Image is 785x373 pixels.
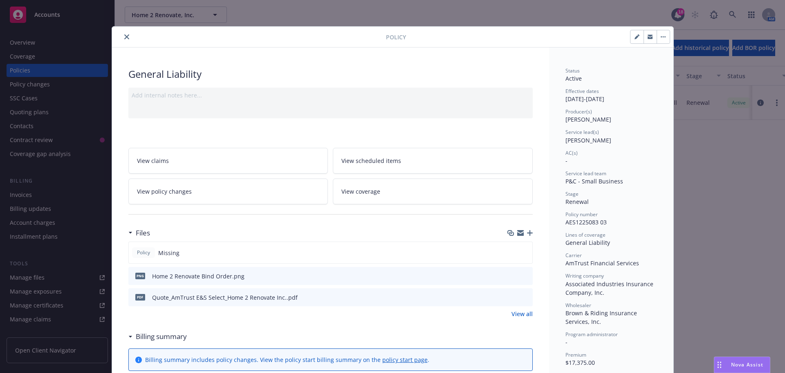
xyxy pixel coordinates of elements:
span: Policy [135,249,152,256]
button: Nova Assist [714,357,770,373]
span: Stage [565,190,579,197]
span: View coverage [341,187,380,196]
span: Policy [386,33,406,41]
span: png [135,273,145,279]
div: Billing summary includes policy changes. View the policy start billing summary on the . [145,355,429,364]
span: Active [565,75,582,82]
div: General Liability [128,67,533,81]
span: Producer(s) [565,108,592,115]
span: $17,375.00 [565,359,595,366]
span: Nova Assist [731,361,763,368]
span: Writing company [565,272,604,279]
span: Brown & Riding Insurance Services, Inc. [565,309,639,326]
span: Effective dates [565,88,599,95]
h3: Files [136,228,150,238]
span: P&C - Small Business [565,177,623,185]
span: Carrier [565,252,582,259]
span: Premium [565,351,586,358]
div: [DATE] - [DATE] [565,88,657,103]
h3: Billing summary [136,331,187,342]
span: Missing [158,249,179,257]
a: policy start page [382,356,428,364]
div: Quote_AmTrust E&S Select_Home 2 Renovate Inc..pdf [152,293,298,302]
span: Lines of coverage [565,231,606,238]
button: preview file [522,293,529,302]
button: download file [509,293,516,302]
a: View scheduled items [333,148,533,174]
div: Add internal notes here... [132,91,529,99]
span: - [565,338,567,346]
span: pdf [135,294,145,300]
div: Home 2 Renovate Bind Order.png [152,272,244,280]
span: Associated Industries Insurance Company, Inc. [565,280,655,296]
a: View policy changes [128,179,328,204]
span: View claims [137,156,169,165]
span: Program administrator [565,331,618,338]
div: Files [128,228,150,238]
span: General Liability [565,239,610,246]
a: View coverage [333,179,533,204]
span: AES1225083 03 [565,218,607,226]
a: View claims [128,148,328,174]
a: View all [511,310,533,318]
div: Drag to move [714,357,724,373]
span: [PERSON_NAME] [565,136,611,144]
span: [PERSON_NAME] [565,115,611,123]
span: View policy changes [137,187,192,196]
span: Service lead(s) [565,129,599,136]
button: preview file [522,272,529,280]
button: download file [509,272,516,280]
span: Service lead team [565,170,606,177]
span: Policy number [565,211,598,218]
span: Wholesaler [565,302,591,309]
span: - [565,157,567,165]
button: close [122,32,132,42]
div: Billing summary [128,331,187,342]
span: View scheduled items [341,156,401,165]
span: Status [565,67,580,74]
span: AC(s) [565,149,578,156]
span: Renewal [565,198,589,206]
span: AmTrust Financial Services [565,259,639,267]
